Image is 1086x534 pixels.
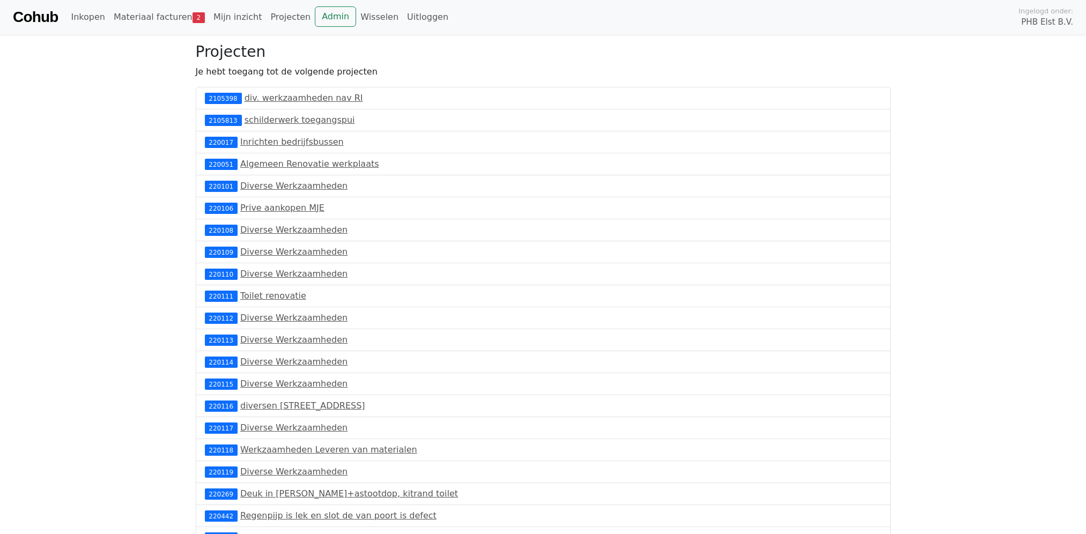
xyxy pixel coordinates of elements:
a: Admin [315,6,356,27]
a: Diverse Werkzaamheden [240,335,348,345]
div: 220106 [205,203,238,213]
a: Materiaal facturen2 [109,6,209,28]
div: 2105398 [205,93,242,103]
a: Diverse Werkzaamheden [240,225,348,235]
div: 220112 [205,313,238,323]
a: Regenpijp is lek en slot de van poort is defect [240,510,437,521]
div: 220017 [205,137,238,147]
div: 220114 [205,357,238,367]
div: 220118 [205,444,238,455]
a: Inrichten bedrijfsbussen [240,137,344,147]
div: 220109 [205,247,238,257]
a: Diverse Werkzaamheden [240,379,348,389]
div: 2105813 [205,115,242,125]
div: 220111 [205,291,238,301]
a: Cohub [13,4,58,30]
div: 220051 [205,159,238,169]
div: 220269 [205,488,238,499]
a: Diverse Werkzaamheden [240,466,348,477]
div: 220110 [205,269,238,279]
span: 2 [193,12,205,23]
div: 220115 [205,379,238,389]
a: Deuk in [PERSON_NAME]+astootdop, kitrand toilet [240,488,458,499]
a: div. werkzaamheden nav RI [245,93,363,103]
a: Mijn inzicht [209,6,267,28]
a: Diverse Werkzaamheden [240,247,348,257]
div: 220117 [205,422,238,433]
h3: Projecten [196,43,891,61]
span: PHB Elst B.V. [1021,16,1073,28]
a: Diverse Werkzaamheden [240,313,348,323]
a: Werkzaamheden Leveren van materialen [240,444,417,455]
a: Diverse Werkzaamheden [240,422,348,433]
div: 220442 [205,510,238,521]
a: Diverse Werkzaamheden [240,181,348,191]
div: 220108 [205,225,238,235]
div: 220113 [205,335,238,345]
a: Prive aankopen MJE [240,203,324,213]
p: Je hebt toegang tot de volgende projecten [196,65,891,78]
a: Uitloggen [403,6,453,28]
div: 220116 [205,400,238,411]
a: Wisselen [356,6,403,28]
a: Inkopen [67,6,109,28]
a: Diverse Werkzaamheden [240,269,348,279]
a: Diverse Werkzaamheden [240,357,348,367]
span: Ingelogd onder: [1018,6,1073,16]
a: Projecten [266,6,315,28]
a: Algemeen Renovatie werkplaats [240,159,379,169]
a: schilderwerk toegangspui [245,115,355,125]
div: 220119 [205,466,238,477]
a: Toilet renovatie [240,291,306,301]
a: diversen [STREET_ADDRESS] [240,400,365,411]
div: 220101 [205,181,238,191]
